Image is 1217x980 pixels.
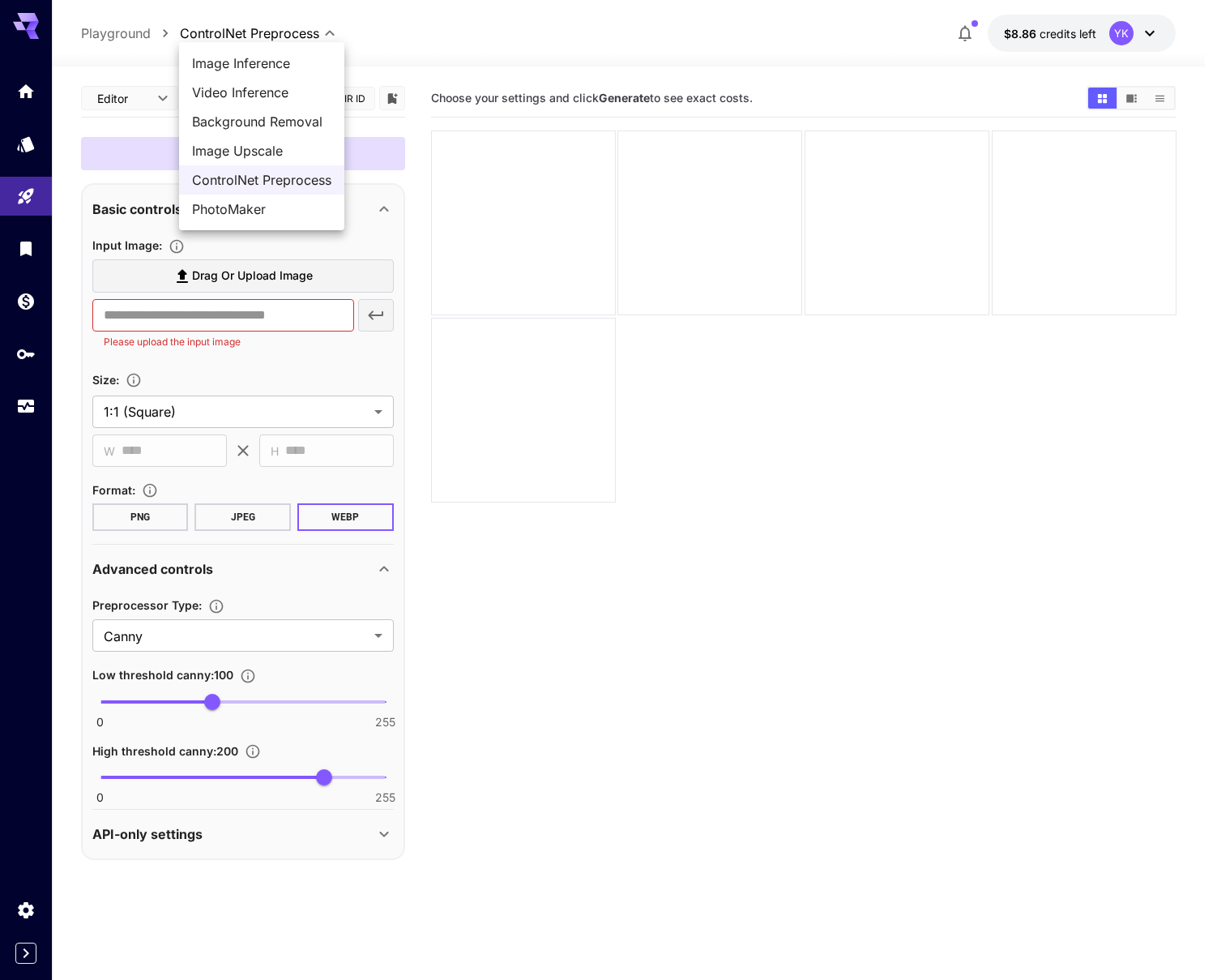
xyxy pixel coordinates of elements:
span: Background Removal [192,112,331,131]
span: PhotoMaker [192,199,331,219]
span: Image Upscale [192,141,331,160]
span: ControlNet Preprocess [192,170,331,190]
span: Video Inference [192,83,331,102]
span: Image Inference [192,53,331,73]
